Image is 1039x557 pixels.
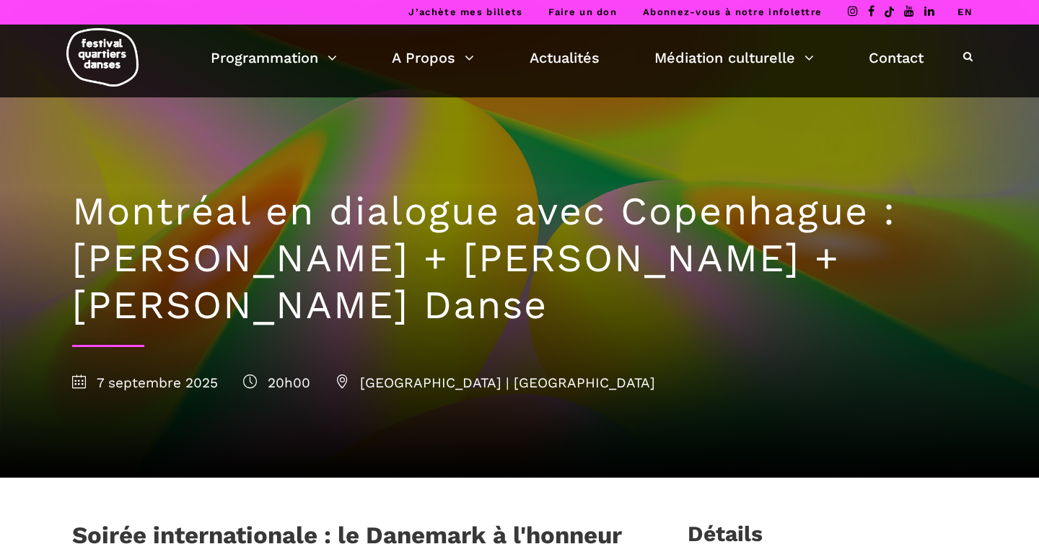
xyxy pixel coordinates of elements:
a: Abonnez-vous à notre infolettre [643,6,822,17]
span: 7 septembre 2025 [72,374,218,391]
a: A Propos [392,45,474,70]
a: Actualités [530,45,600,70]
h1: Soirée internationale : le Danemark à l'honneur [72,521,622,557]
img: logo-fqd-med [66,28,139,87]
h1: Montréal en dialogue avec Copenhague : [PERSON_NAME] + [PERSON_NAME] + [PERSON_NAME] Danse [72,188,967,328]
span: 20h00 [243,374,310,391]
a: Contact [869,45,924,70]
h3: Détails [688,521,763,557]
span: [GEOGRAPHIC_DATA] | [GEOGRAPHIC_DATA] [336,374,655,391]
a: Programmation [211,45,337,70]
a: EN [957,6,973,17]
a: Faire un don [548,6,617,17]
a: Médiation culturelle [654,45,814,70]
a: J’achète mes billets [408,6,522,17]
